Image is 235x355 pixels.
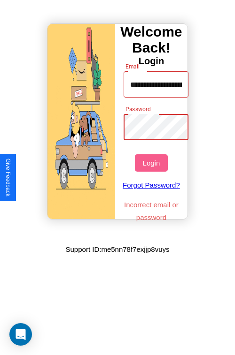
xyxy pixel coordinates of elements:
a: Forgot Password? [119,172,184,198]
div: Give Feedback [5,159,11,196]
p: Incorrect email or password [119,198,184,224]
h3: Welcome Back! [115,24,188,56]
div: Open Intercom Messenger [9,323,32,346]
label: Email [125,62,140,70]
label: Password [125,105,150,113]
img: gif [47,24,115,219]
h4: Login [115,56,188,67]
button: Login [135,154,167,172]
p: Support ID: me5nn78f7exjjp8vuys [66,243,170,256]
